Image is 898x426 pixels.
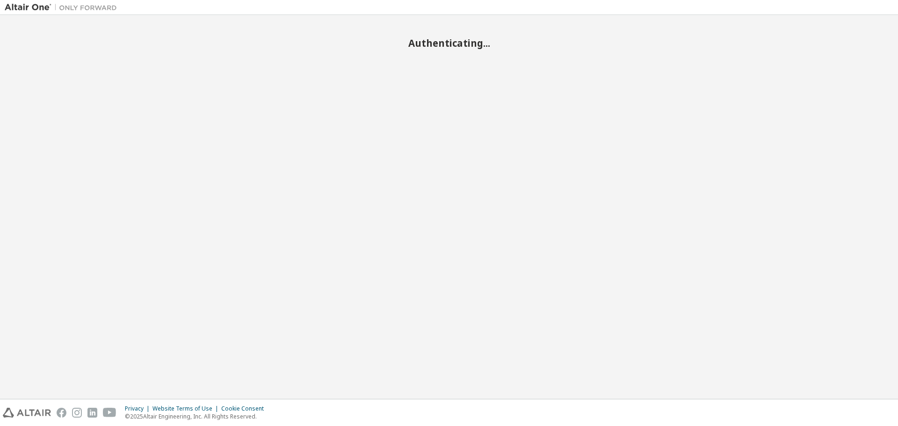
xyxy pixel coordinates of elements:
img: Altair One [5,3,122,12]
img: youtube.svg [103,408,116,418]
p: © 2025 Altair Engineering, Inc. All Rights Reserved. [125,412,269,420]
h2: Authenticating... [5,37,893,49]
img: facebook.svg [57,408,66,418]
img: linkedin.svg [87,408,97,418]
div: Website Terms of Use [152,405,221,412]
div: Cookie Consent [221,405,269,412]
img: altair_logo.svg [3,408,51,418]
div: Privacy [125,405,152,412]
img: instagram.svg [72,408,82,418]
